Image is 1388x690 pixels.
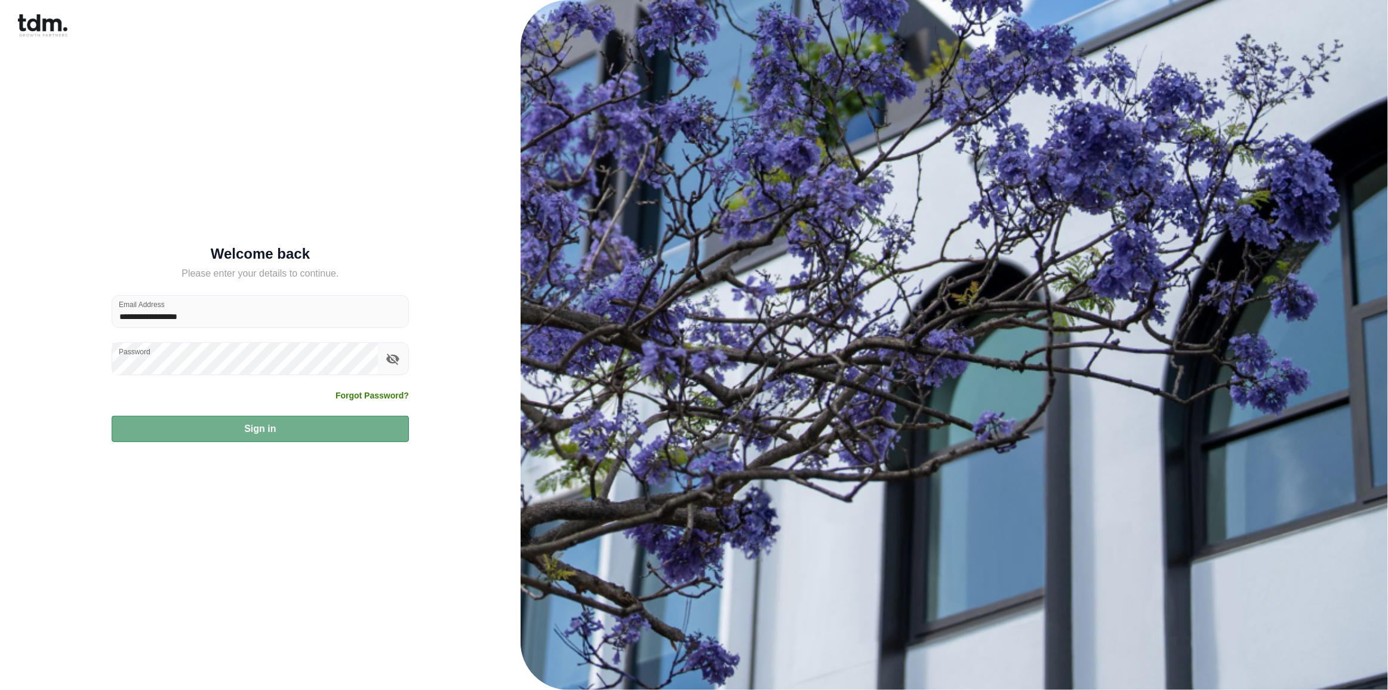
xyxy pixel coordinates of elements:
[112,266,409,281] h5: Please enter your details to continue.
[119,299,165,309] label: Email Address
[112,248,409,260] h5: Welcome back
[112,416,409,442] button: Sign in
[383,349,403,369] button: toggle password visibility
[119,346,150,357] label: Password
[336,390,409,401] a: Forgot Password?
